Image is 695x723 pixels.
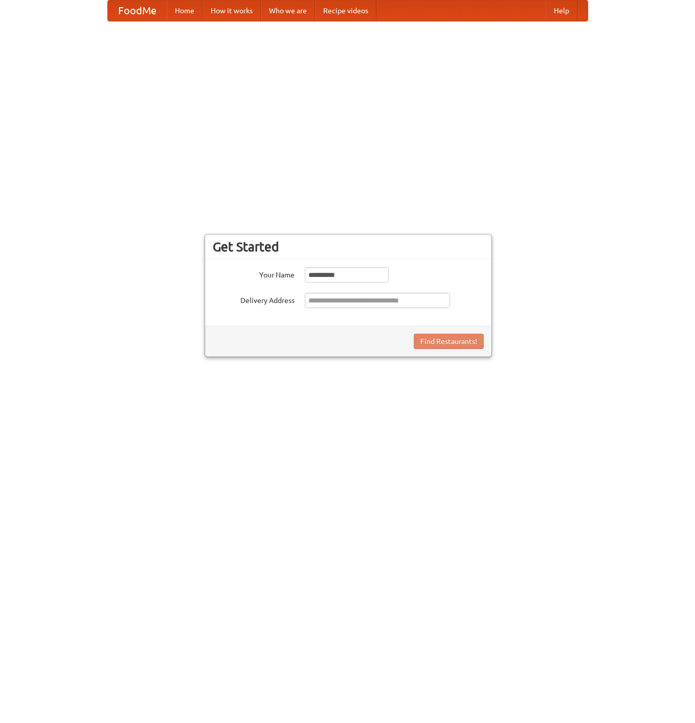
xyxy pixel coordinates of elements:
label: Delivery Address [213,293,295,306]
a: Help [546,1,577,21]
a: Home [167,1,203,21]
a: How it works [203,1,261,21]
a: FoodMe [108,1,167,21]
a: Who we are [261,1,315,21]
h3: Get Started [213,239,484,254]
label: Your Name [213,267,295,280]
a: Recipe videos [315,1,376,21]
button: Find Restaurants! [414,334,484,349]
